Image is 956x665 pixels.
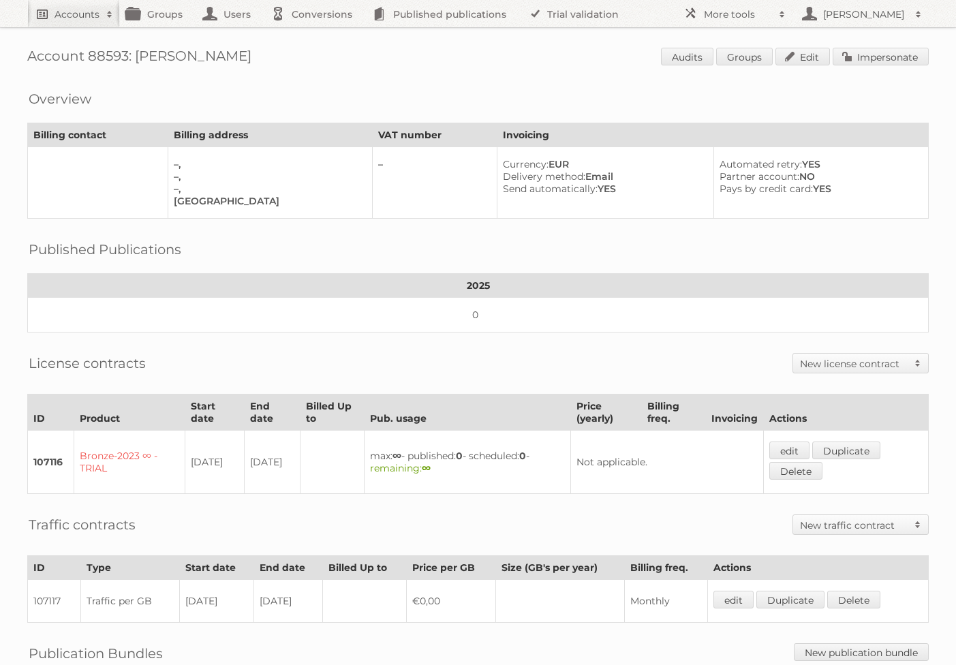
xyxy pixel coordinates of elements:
[28,123,168,147] th: Billing contact
[625,556,708,580] th: Billing freq.
[29,643,163,664] h2: Publication Bundles
[300,395,364,431] th: Billed Up to
[833,48,929,65] a: Impersonate
[756,591,824,608] a: Duplicate
[706,395,764,431] th: Invoicing
[495,556,624,580] th: Size (GB's per year)
[775,48,830,65] a: Edit
[716,48,773,65] a: Groups
[28,274,929,298] th: 2025
[179,580,253,623] td: [DATE]
[392,450,401,462] strong: ∞
[28,556,81,580] th: ID
[704,7,772,21] h2: More tools
[720,158,802,170] span: Automated retry:
[80,556,179,580] th: Type
[253,556,322,580] th: End date
[820,7,908,21] h2: [PERSON_NAME]
[28,298,929,332] td: 0
[179,556,253,580] th: Start date
[625,580,708,623] td: Monthly
[168,123,373,147] th: Billing address
[370,462,431,474] span: remaining:
[800,519,908,532] h2: New traffic contract
[174,170,361,183] div: –,
[29,89,91,109] h2: Overview
[174,158,361,170] div: –,
[794,643,929,661] a: New publication bundle
[497,123,929,147] th: Invoicing
[407,556,496,580] th: Price per GB
[641,395,706,431] th: Billing freq.
[407,580,496,623] td: €0,00
[27,48,929,68] h1: Account 88593: [PERSON_NAME]
[519,450,526,462] strong: 0
[720,170,917,183] div: NO
[793,515,928,534] a: New traffic contract
[720,158,917,170] div: YES
[74,431,185,494] td: Bronze-2023 ∞ - TRIAL
[29,353,146,373] h2: License contracts
[80,580,179,623] td: Traffic per GB
[503,170,585,183] span: Delivery method:
[29,514,136,535] h2: Traffic contracts
[422,462,431,474] strong: ∞
[503,170,703,183] div: Email
[720,183,917,195] div: YES
[793,354,928,373] a: New license contract
[373,147,497,219] td: –
[713,591,754,608] a: edit
[365,431,570,494] td: max: - published: - scheduled: -
[245,395,300,431] th: End date
[908,515,928,534] span: Toggle
[365,395,570,431] th: Pub. usage
[245,431,300,494] td: [DATE]
[55,7,99,21] h2: Accounts
[174,195,361,207] div: [GEOGRAPHIC_DATA]
[570,431,764,494] td: Not applicable.
[322,556,406,580] th: Billed Up to
[28,431,74,494] td: 107116
[185,431,244,494] td: [DATE]
[28,580,81,623] td: 107117
[827,591,880,608] a: Delete
[185,395,244,431] th: Start date
[174,183,361,195] div: –,
[29,239,181,260] h2: Published Publications
[28,395,74,431] th: ID
[720,170,799,183] span: Partner account:
[812,442,880,459] a: Duplicate
[503,183,703,195] div: YES
[720,183,813,195] span: Pays by credit card:
[769,462,822,480] a: Delete
[373,123,497,147] th: VAT number
[74,395,185,431] th: Product
[769,442,809,459] a: edit
[800,357,908,371] h2: New license contract
[503,158,703,170] div: EUR
[570,395,641,431] th: Price (yearly)
[908,354,928,373] span: Toggle
[456,450,463,462] strong: 0
[253,580,322,623] td: [DATE]
[764,395,929,431] th: Actions
[503,158,549,170] span: Currency:
[503,183,598,195] span: Send automatically:
[661,48,713,65] a: Audits
[708,556,929,580] th: Actions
